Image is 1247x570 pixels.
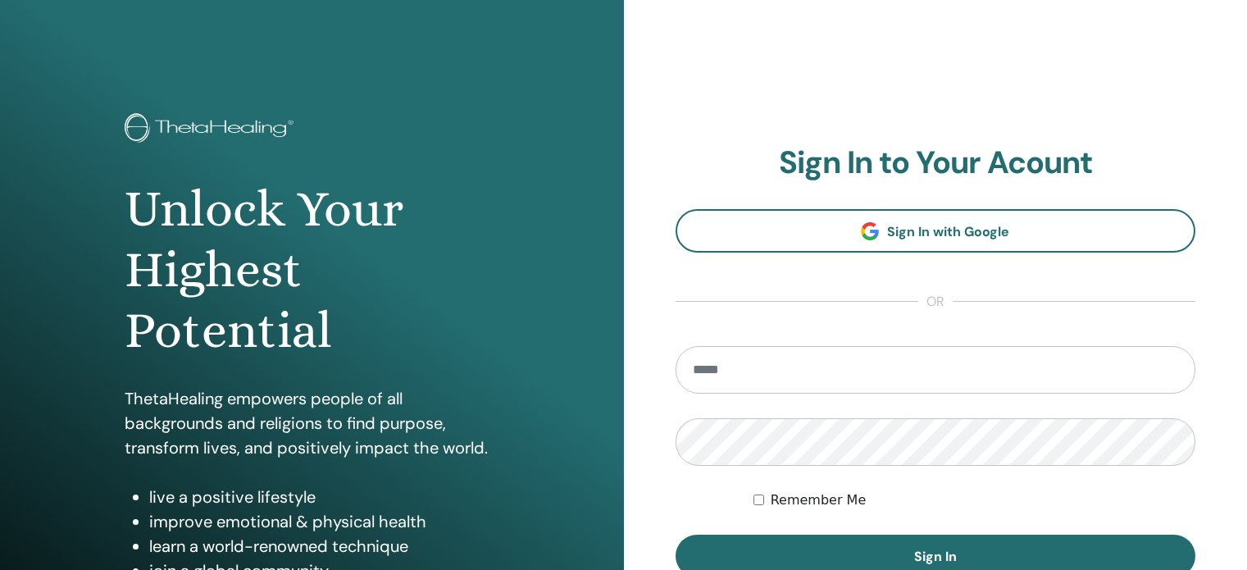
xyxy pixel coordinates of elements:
[914,548,957,565] span: Sign In
[887,223,1009,240] span: Sign In with Google
[149,509,499,534] li: improve emotional & physical health
[918,292,953,312] span: or
[125,179,499,362] h1: Unlock Your Highest Potential
[753,490,1195,510] div: Keep me authenticated indefinitely or until I manually logout
[149,485,499,509] li: live a positive lifestyle
[676,144,1196,182] h2: Sign In to Your Acount
[125,386,499,460] p: ThetaHealing empowers people of all backgrounds and religions to find purpose, transform lives, a...
[149,534,499,559] li: learn a world-renowned technique
[676,209,1196,253] a: Sign In with Google
[771,490,867,510] label: Remember Me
